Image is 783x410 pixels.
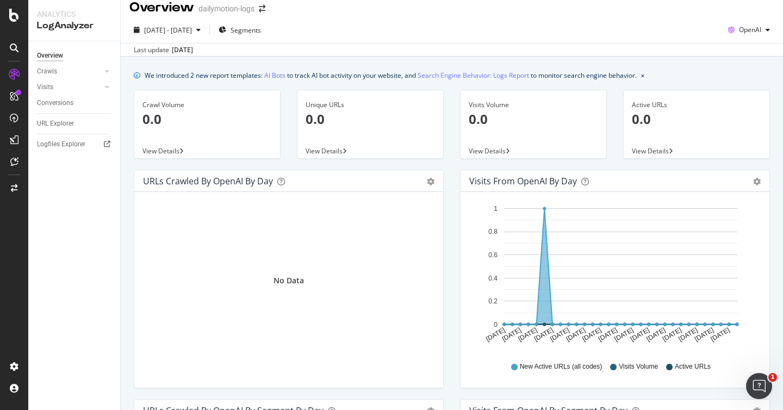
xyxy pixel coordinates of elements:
text: 0.8 [488,228,498,236]
span: OpenAI [739,25,761,34]
text: [DATE] [533,326,555,343]
a: Crawls [37,66,102,77]
div: Crawls [37,66,57,77]
div: Crawl Volume [142,100,272,110]
div: [DATE] [172,45,193,55]
div: We introduced 2 new report templates: to track AI bot activity on your website, and to monitor se... [145,70,637,81]
text: [DATE] [549,326,570,343]
svg: A chart. [469,201,761,352]
div: Unique URLs [306,100,435,110]
p: 0.0 [142,110,272,128]
button: Segments [214,21,265,39]
div: arrow-right-arrow-left [259,5,265,13]
text: [DATE] [710,326,731,343]
div: Analytics [37,9,111,20]
button: OpenAI [724,21,774,39]
div: gear [753,178,761,185]
div: LogAnalyzer [37,20,111,32]
a: Overview [37,50,113,61]
iframe: Intercom live chat [746,373,772,399]
p: 0.0 [469,110,598,128]
div: Visits Volume [469,100,598,110]
div: Visits [37,82,53,93]
text: 0.6 [488,251,498,259]
text: [DATE] [501,326,523,343]
a: URL Explorer [37,118,113,129]
span: Active URLs [675,362,711,371]
div: gear [427,178,434,185]
span: Visits Volume [619,362,658,371]
span: View Details [306,146,343,156]
span: View Details [632,146,669,156]
span: New Active URLs (all codes) [520,362,602,371]
text: 0.4 [488,275,498,282]
div: info banner [134,70,770,81]
text: [DATE] [517,326,538,343]
div: No Data [274,275,304,286]
text: [DATE] [645,326,667,343]
a: Conversions [37,97,113,109]
span: View Details [142,146,179,156]
text: [DATE] [484,326,506,343]
div: Last update [134,45,193,55]
span: Segments [231,26,261,35]
span: 1 [768,373,777,382]
text: [DATE] [581,326,602,343]
text: [DATE] [613,326,635,343]
div: Logfiles Explorer [37,139,85,150]
a: Search Engine Behavior: Logs Report [418,70,529,81]
text: 0 [494,321,498,328]
div: Conversions [37,97,73,109]
text: [DATE] [678,326,699,343]
div: URLs Crawled by OpenAI by day [143,176,273,187]
div: Visits from OpenAI by day [469,176,577,187]
a: Logfiles Explorer [37,139,113,150]
text: 0.2 [488,297,498,305]
a: AI Bots [264,70,285,81]
text: [DATE] [693,326,715,343]
text: [DATE] [661,326,683,343]
span: View Details [469,146,506,156]
text: [DATE] [565,326,587,343]
a: Visits [37,82,102,93]
p: 0.0 [632,110,761,128]
button: [DATE] - [DATE] [129,21,205,39]
span: [DATE] - [DATE] [144,26,192,35]
div: URL Explorer [37,118,74,129]
text: [DATE] [597,326,619,343]
p: 0.0 [306,110,435,128]
text: 1 [494,205,498,213]
text: [DATE] [629,326,651,343]
div: Overview [37,50,63,61]
button: close banner [638,67,647,83]
div: Active URLs [632,100,761,110]
div: dailymotion-logs [198,3,254,14]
